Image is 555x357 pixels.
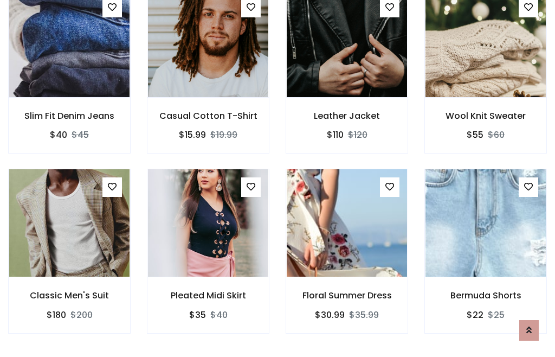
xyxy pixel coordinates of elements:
[9,111,130,121] h6: Slim Fit Denim Jeans
[9,290,130,301] h6: Classic Men's Suit
[189,310,206,320] h6: $35
[327,130,344,140] h6: $110
[179,130,206,140] h6: $15.99
[286,111,408,121] h6: Leather Jacket
[425,111,546,121] h6: Wool Knit Sweater
[488,129,505,141] del: $60
[147,290,269,301] h6: Pleated Midi Skirt
[47,310,66,320] h6: $180
[210,129,237,141] del: $19.99
[425,290,546,301] h6: Bermuda Shorts
[315,310,345,320] h6: $30.99
[286,290,408,301] h6: Floral Summer Dress
[70,309,93,321] del: $200
[488,309,505,321] del: $25
[50,130,67,140] h6: $40
[72,129,89,141] del: $45
[210,309,228,321] del: $40
[467,130,483,140] h6: $55
[349,309,379,321] del: $35.99
[467,310,483,320] h6: $22
[147,111,269,121] h6: Casual Cotton T-Shirt
[348,129,367,141] del: $120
